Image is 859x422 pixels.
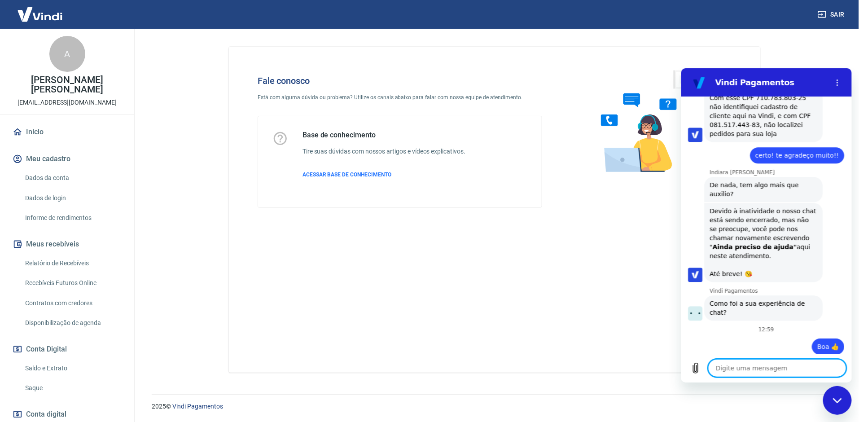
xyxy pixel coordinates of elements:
h6: Tire suas dúvidas com nossos artigos e vídeos explicativos. [302,147,465,156]
a: ACESSAR BASE DE CONHECIMENTO [302,171,465,179]
h5: Base de conhecimento [302,131,465,140]
a: Vindi Pagamentos [172,403,223,410]
button: Meus recebíveis [11,234,123,254]
img: Vindi [11,0,69,28]
a: Relatório de Recebíveis [22,254,123,273]
a: Disponibilização de agenda [22,314,123,332]
img: Fale conosco [583,61,719,181]
iframe: Janela de mensagens [681,68,852,382]
a: Início [11,122,123,142]
button: Sair [816,6,848,23]
span: Conta digital [26,408,66,421]
button: Meu cadastro [11,149,123,169]
a: Dados da conta [22,169,123,187]
p: [PERSON_NAME] [PERSON_NAME] [7,75,127,94]
p: [EMAIL_ADDRESS][DOMAIN_NAME] [18,98,117,107]
iframe: Botão para abrir a janela de mensagens, conversa em andamento [823,386,852,415]
h4: Fale conosco [258,75,542,86]
p: Está com alguma dúvida ou problema? Utilize os canais abaixo para falar com nossa equipe de atend... [258,93,542,101]
a: Contratos com credores [22,294,123,312]
a: Dados de login [22,189,123,207]
span: ACESSAR BASE DE CONHECIMENTO [302,171,391,178]
a: Informe de rendimentos [22,209,123,227]
a: Recebíveis Futuros Online [22,274,123,292]
div: A [49,36,85,72]
a: Saldo e Extrato [22,359,123,378]
button: Conta Digital [11,339,123,359]
a: Saque [22,379,123,397]
p: 2025 © [152,402,837,411]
